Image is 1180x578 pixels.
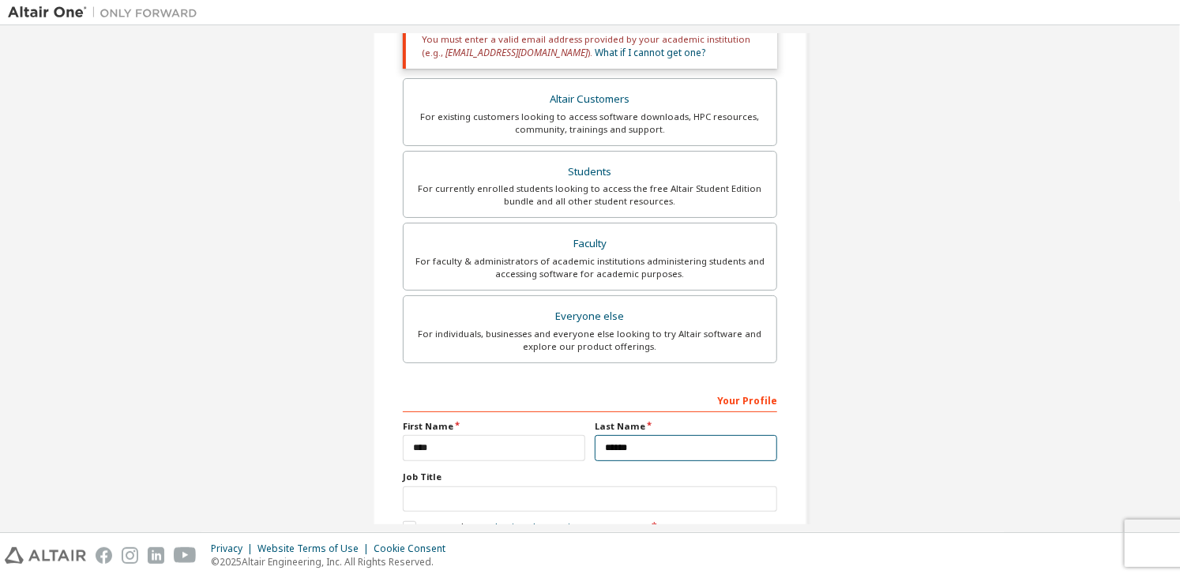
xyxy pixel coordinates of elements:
[8,5,205,21] img: Altair One
[403,420,585,433] label: First Name
[403,471,777,483] label: Job Title
[174,547,197,564] img: youtube.svg
[475,521,650,535] a: Academic End-User License Agreement
[413,161,767,183] div: Students
[403,387,777,412] div: Your Profile
[413,255,767,280] div: For faculty & administrators of academic institutions administering students and accessing softwa...
[211,542,257,555] div: Privacy
[413,328,767,353] div: For individuals, businesses and everyone else looking to try Altair software and explore our prod...
[403,24,777,69] div: You must enter a valid email address provided by your academic institution (e.g., ).
[122,547,138,564] img: instagram.svg
[257,542,374,555] div: Website Terms of Use
[5,547,86,564] img: altair_logo.svg
[211,555,455,569] p: © 2025 Altair Engineering, Inc. All Rights Reserved.
[413,88,767,111] div: Altair Customers
[403,521,650,535] label: I accept the
[413,306,767,328] div: Everyone else
[445,46,588,59] span: [EMAIL_ADDRESS][DOMAIN_NAME]
[374,542,455,555] div: Cookie Consent
[96,547,112,564] img: facebook.svg
[413,233,767,255] div: Faculty
[595,46,705,59] a: What if I cannot get one?
[413,111,767,136] div: For existing customers looking to access software downloads, HPC resources, community, trainings ...
[148,547,164,564] img: linkedin.svg
[413,182,767,208] div: For currently enrolled students looking to access the free Altair Student Edition bundle and all ...
[595,420,777,433] label: Last Name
